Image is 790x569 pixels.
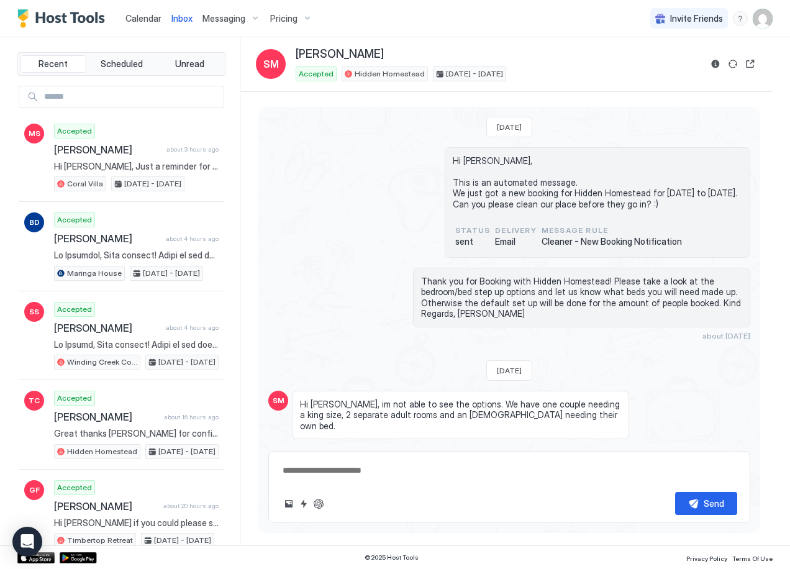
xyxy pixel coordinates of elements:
[686,555,727,562] span: Privacy Policy
[296,47,384,61] span: [PERSON_NAME]
[158,357,216,368] span: [DATE] - [DATE]
[29,128,40,139] span: MS
[542,225,682,236] span: Message Rule
[446,68,503,80] span: [DATE] - [DATE]
[57,393,92,404] span: Accepted
[57,214,92,225] span: Accepted
[175,58,204,70] span: Unread
[281,496,296,511] button: Upload image
[273,395,284,406] span: SM
[733,11,748,26] div: menu
[300,399,621,432] span: Hi [PERSON_NAME], im not able to see the options. We have one couple needing a king size, 2 separ...
[57,304,92,315] span: Accepted
[455,236,490,247] span: sent
[702,331,750,340] span: about [DATE]
[495,225,537,236] span: Delivery
[54,232,161,245] span: [PERSON_NAME]
[166,235,219,243] span: about 4 hours ago
[67,535,133,546] span: Timbertop Retreat
[158,446,216,457] span: [DATE] - [DATE]
[12,527,42,557] div: Open Intercom Messenger
[732,551,773,564] a: Terms Of Use
[708,57,723,71] button: Reservation information
[101,58,143,70] span: Scheduled
[455,225,490,236] span: status
[686,551,727,564] a: Privacy Policy
[17,9,111,28] a: Host Tools Logo
[143,268,200,279] span: [DATE] - [DATE]
[29,217,40,228] span: BD
[497,122,522,132] span: [DATE]
[57,125,92,137] span: Accepted
[29,395,40,406] span: TC
[54,428,219,439] span: Great thanks [PERSON_NAME] for confirming. Yes all beds made please, I'll enjoy a QS to myself si...
[54,411,159,423] span: [PERSON_NAME]
[154,535,211,546] span: [DATE] - [DATE]
[39,58,68,70] span: Recent
[67,268,122,279] span: Maringa House
[753,9,773,29] div: User profile
[542,236,682,247] span: Cleaner - New Booking Notification
[704,497,724,510] div: Send
[157,55,222,73] button: Unread
[57,482,92,493] span: Accepted
[29,485,40,496] span: GF
[54,143,161,156] span: [PERSON_NAME]
[17,52,225,76] div: tab-group
[171,13,193,24] span: Inbox
[54,500,158,512] span: [PERSON_NAME]
[54,250,219,261] span: Lo Ipsumdol, Sita consect! Adipi el sed doe te inci utla! 😁✨ E dolo magnaa en adm ve quisnos exer...
[670,13,723,24] span: Invite Friends
[89,55,155,73] button: Scheduled
[54,322,161,334] span: [PERSON_NAME]
[171,12,193,25] a: Inbox
[270,13,297,24] span: Pricing
[453,155,742,210] span: Hi [PERSON_NAME], This is an automated message. We just got a new booking for Hidden Homestead fo...
[166,145,219,153] span: about 3 hours ago
[732,555,773,562] span: Terms Of Use
[725,57,740,71] button: Sync reservation
[54,339,219,350] span: Lo Ipsumd, Sita consect! Adipi el sed doe te inci utla! 😁✨ E dolo magnaa en adm ve quisnos exer u...
[497,366,522,375] span: [DATE]
[166,324,219,332] span: about 4 hours ago
[365,553,419,562] span: © 2025 Host Tools
[54,517,219,529] span: Hi [PERSON_NAME] if you could please set it up so we have a room and then our 3 adult children al...
[17,552,55,563] a: App Store
[164,413,219,421] span: about 16 hours ago
[67,178,103,189] span: Coral Villa
[495,236,537,247] span: Email
[421,276,742,319] span: Thank you for Booking with Hidden Homestead! Please take a look at the bedroom/bed step up option...
[54,161,219,172] span: Hi [PERSON_NAME], Just a reminder for your upcoming stay at [GEOGRAPHIC_DATA]. I hope you are loo...
[163,502,219,510] span: about 20 hours ago
[60,552,97,563] a: Google Play Store
[202,13,245,24] span: Messaging
[263,57,279,71] span: SM
[675,492,737,515] button: Send
[29,306,39,317] span: SS
[311,496,326,511] button: ChatGPT Auto Reply
[125,13,161,24] span: Calendar
[124,178,181,189] span: [DATE] - [DATE]
[67,446,137,457] span: Hidden Homestead
[299,68,334,80] span: Accepted
[296,496,311,511] button: Quick reply
[67,357,137,368] span: Winding Creek Cottage
[20,55,86,73] button: Recent
[743,57,758,71] button: Open reservation
[355,68,425,80] span: Hidden Homestead
[125,12,161,25] a: Calendar
[39,86,224,107] input: Input Field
